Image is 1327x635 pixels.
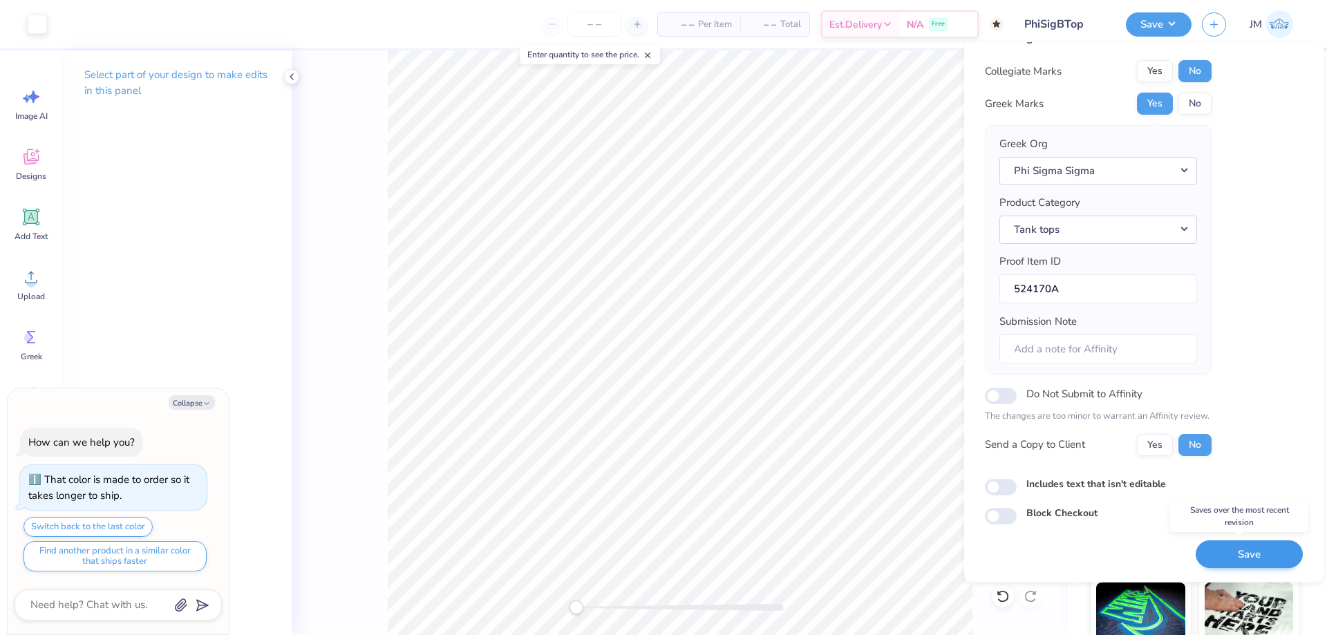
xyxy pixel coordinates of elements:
[1265,10,1293,38] img: Joshua Macky Gaerlan
[23,517,153,537] button: Switch back to the last color
[28,435,135,449] div: How can we help you?
[1014,10,1116,38] input: Untitled Design
[567,12,621,37] input: – –
[84,67,270,99] p: Select part of your design to make edits in this panel
[1026,477,1166,491] label: Includes text that isn't editable
[780,17,801,32] span: Total
[1026,506,1098,520] label: Block Checkout
[999,254,1061,269] label: Proof Item ID
[169,395,215,410] button: Collapse
[1137,60,1173,82] button: Yes
[17,291,45,302] span: Upload
[999,314,1077,330] label: Submission Note
[1250,17,1262,32] span: JM
[749,17,776,32] span: – –
[698,17,732,32] span: Per Item
[1126,12,1192,37] button: Save
[28,473,189,502] div: That color is made to order so it takes longer to ship.
[23,541,207,571] button: Find another product in a similar color that ships faster
[999,334,1197,364] input: Add a note for Affinity
[1178,434,1212,456] button: No
[570,600,583,614] div: Accessibility label
[1196,540,1303,569] button: Save
[1243,10,1299,38] a: JM
[1178,93,1212,115] button: No
[1170,500,1308,532] div: Saves over the most recent revision
[985,96,1044,112] div: Greek Marks
[15,111,48,122] span: Image AI
[1137,434,1173,456] button: Yes
[15,231,48,242] span: Add Text
[999,195,1080,211] label: Product Category
[999,157,1197,185] button: Phi Sigma Sigma
[985,64,1062,79] div: Collegiate Marks
[999,136,1048,152] label: Greek Org
[666,17,694,32] span: – –
[520,45,660,64] div: Enter quantity to see the price.
[932,19,945,29] span: Free
[1178,60,1212,82] button: No
[985,437,1085,453] div: Send a Copy to Client
[985,410,1212,424] p: The changes are too minor to warrant an Affinity review.
[907,17,923,32] span: N/A
[829,17,882,32] span: Est. Delivery
[21,351,42,362] span: Greek
[1026,385,1142,403] label: Do Not Submit to Affinity
[1137,93,1173,115] button: Yes
[16,171,46,182] span: Designs
[999,216,1197,244] button: Tank tops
